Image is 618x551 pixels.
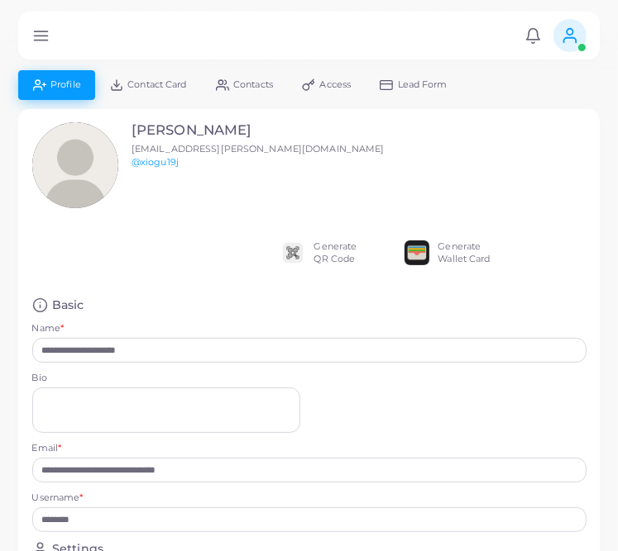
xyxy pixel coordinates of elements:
[32,442,62,455] label: Email
[405,240,429,265] img: apple-wallet.png
[127,80,186,89] span: Contact Card
[280,240,305,265] img: qr2.png
[32,322,65,335] label: Name
[32,492,84,505] label: Username
[132,122,385,139] h3: [PERSON_NAME]
[132,156,179,168] a: @xiogu19j
[398,80,448,89] span: Lead Form
[132,143,385,154] span: [EMAIL_ADDRESS][PERSON_NAME][DOMAIN_NAME]
[314,240,357,267] div: Generate QR Code
[50,80,81,89] span: Profile
[52,297,84,313] h4: Basic
[32,372,300,385] label: Bio
[320,80,352,89] span: Access
[438,240,491,267] div: Generate Wallet Card
[233,80,273,89] span: Contacts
